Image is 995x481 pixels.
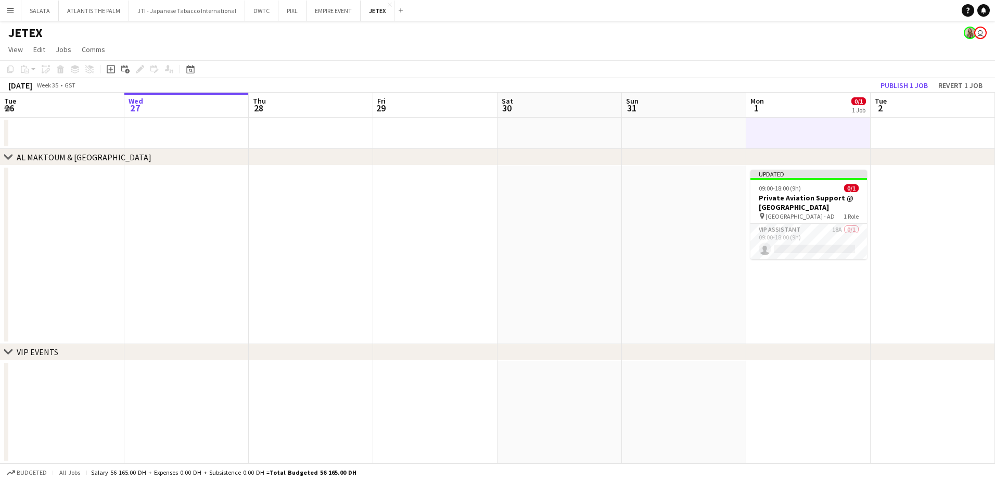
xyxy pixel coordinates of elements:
[876,79,932,92] button: Publish 1 job
[270,469,356,476] span: Total Budgeted 56 165.00 DH
[34,81,60,89] span: Week 35
[934,79,987,92] button: Revert 1 job
[127,102,143,114] span: 27
[750,170,867,259] app-job-card: Updated09:00-18:00 (9h)0/1Private Aviation Support @ [GEOGRAPHIC_DATA] [GEOGRAPHIC_DATA] - AD1 Ro...
[844,184,859,192] span: 0/1
[974,27,987,39] app-user-avatar: Kerem Sungur
[8,25,43,41] h1: JETEX
[307,1,361,21] button: EMPIRE EVENT
[759,184,801,192] span: 09:00-18:00 (9h)
[766,212,835,220] span: [GEOGRAPHIC_DATA] - AD
[17,469,47,476] span: Budgeted
[626,96,639,106] span: Sun
[245,1,278,21] button: DWTC
[57,469,82,476] span: All jobs
[5,467,48,478] button: Budgeted
[129,96,143,106] span: Wed
[624,102,639,114] span: 31
[17,347,58,357] div: VIP EVENTS
[851,97,866,105] span: 0/1
[8,45,23,54] span: View
[873,102,887,114] span: 2
[377,96,386,106] span: Fri
[750,224,867,259] app-card-role: VIP Assistant18A0/109:00-18:00 (9h)
[750,170,867,178] div: Updated
[278,1,307,21] button: PIXL
[376,102,386,114] span: 29
[33,45,45,54] span: Edit
[852,106,865,114] div: 1 Job
[17,152,151,162] div: AL MAKTOUM & [GEOGRAPHIC_DATA]
[82,45,105,54] span: Comms
[253,96,266,106] span: Thu
[29,43,49,56] a: Edit
[91,469,356,476] div: Salary 56 165.00 DH + Expenses 0.00 DH + Subsistence 0.00 DH =
[361,1,394,21] button: JETEX
[56,45,71,54] span: Jobs
[129,1,245,21] button: JTI - Japanese Tabacco International
[875,96,887,106] span: Tue
[59,1,129,21] button: ATLANTIS THE PALM
[844,212,859,220] span: 1 Role
[3,102,16,114] span: 26
[500,102,513,114] span: 30
[21,1,59,21] button: SALATA
[750,96,764,106] span: Mon
[750,193,867,212] h3: Private Aviation Support @ [GEOGRAPHIC_DATA]
[65,81,75,89] div: GST
[749,102,764,114] span: 1
[4,96,16,106] span: Tue
[502,96,513,106] span: Sat
[78,43,109,56] a: Comms
[52,43,75,56] a: Jobs
[251,102,266,114] span: 28
[964,27,976,39] app-user-avatar: Viviane Melatti
[8,80,32,91] div: [DATE]
[4,43,27,56] a: View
